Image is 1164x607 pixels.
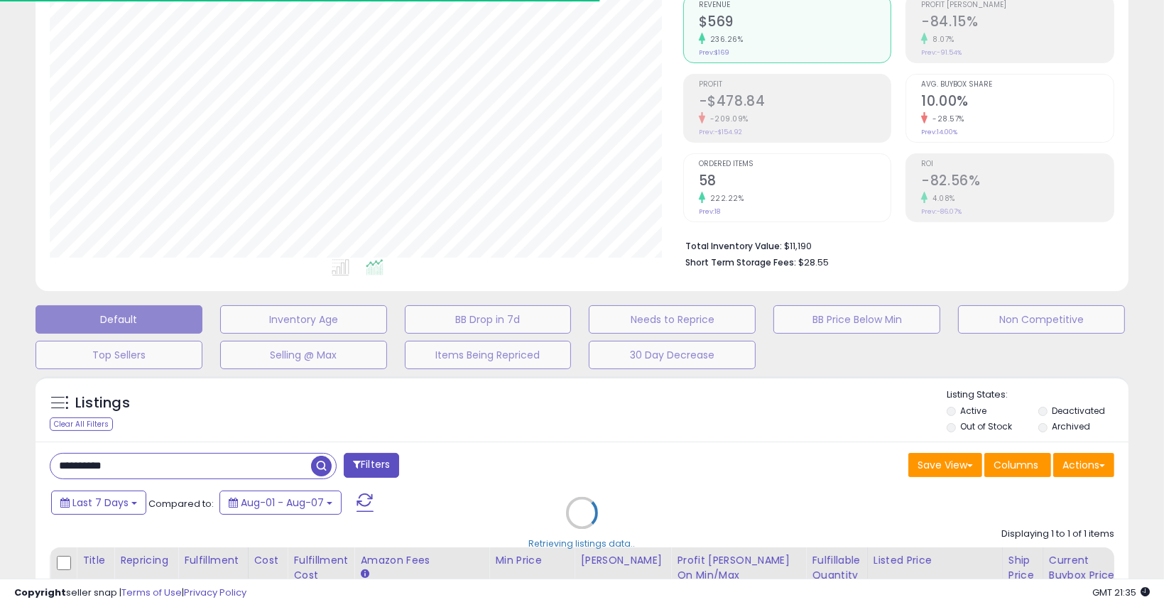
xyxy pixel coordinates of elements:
div: Retrieving listings data.. [529,537,636,550]
h2: 10.00% [921,93,1114,112]
span: Profit [699,81,891,89]
span: ROI [921,160,1114,168]
li: $11,190 [685,236,1104,253]
button: Default [36,305,202,334]
span: Revenue [699,1,891,9]
small: 4.08% [928,193,955,204]
button: Top Sellers [36,341,202,369]
div: seller snap | | [14,586,246,600]
small: Prev: -91.54% [921,48,962,57]
span: Profit [PERSON_NAME] [921,1,1114,9]
h2: $569 [699,13,891,33]
button: Needs to Reprice [589,305,756,334]
small: Prev: 14.00% [921,128,957,136]
span: $28.55 [798,256,829,269]
small: Prev: $169 [699,48,729,57]
h2: 58 [699,173,891,192]
span: Ordered Items [699,160,891,168]
button: Inventory Age [220,305,387,334]
button: Non Competitive [958,305,1125,334]
button: 30 Day Decrease [589,341,756,369]
small: Prev: 18 [699,207,720,216]
strong: Copyright [14,586,66,599]
h2: -82.56% [921,173,1114,192]
button: Selling @ Max [220,341,387,369]
small: Prev: -86.07% [921,207,962,216]
small: 222.22% [705,193,744,204]
b: Short Term Storage Fees: [685,256,796,268]
button: BB Drop in 7d [405,305,572,334]
small: Prev: -$154.92 [699,128,742,136]
span: Avg. Buybox Share [921,81,1114,89]
small: 236.26% [705,34,744,45]
h2: -$478.84 [699,93,891,112]
button: Items Being Repriced [405,341,572,369]
small: -28.57% [928,114,964,124]
small: 8.07% [928,34,954,45]
small: -209.09% [705,114,749,124]
b: Total Inventory Value: [685,240,782,252]
button: BB Price Below Min [773,305,940,334]
h2: -84.15% [921,13,1114,33]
